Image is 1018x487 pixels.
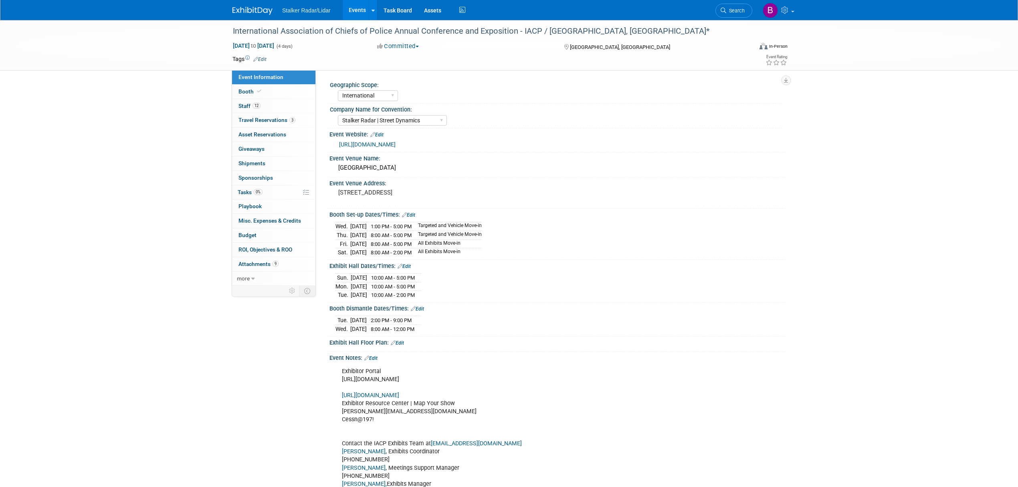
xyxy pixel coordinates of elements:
[238,146,265,152] span: Giveaways
[371,284,415,290] span: 10:00 AM - 5:00 PM
[232,128,315,142] a: Asset Reservations
[402,212,415,218] a: Edit
[350,248,367,257] td: [DATE]
[238,232,257,238] span: Budget
[238,131,286,138] span: Asset Reservations
[350,222,367,231] td: [DATE]
[238,189,263,195] span: Tasks
[715,4,752,18] a: Search
[289,117,295,123] span: 3
[232,228,315,242] a: Budget
[335,162,780,174] div: [GEOGRAPHIC_DATA]
[232,55,267,63] td: Tags
[252,103,261,109] span: 12
[411,306,424,312] a: Edit
[570,44,670,50] span: [GEOGRAPHIC_DATA], [GEOGRAPHIC_DATA]
[238,261,279,267] span: Attachments
[238,246,292,253] span: ROI, Objectives & ROO
[351,274,367,282] td: [DATE]
[232,257,315,271] a: Attachments9
[330,103,782,114] div: Company Name for Convention:
[335,222,350,231] td: Wed.
[391,340,404,346] a: Edit
[371,275,415,281] span: 10:00 AM - 5:00 PM
[232,171,315,185] a: Sponsorships
[351,282,367,291] td: [DATE]
[330,79,782,89] div: Geographic Scope:
[232,272,315,286] a: more
[350,239,367,248] td: [DATE]
[238,160,265,166] span: Shipments
[254,189,263,195] span: 0%
[350,316,367,325] td: [DATE]
[329,260,786,270] div: Exhibit Hall Dates/Times:
[276,44,293,49] span: (4 days)
[257,89,261,93] i: Booth reservation complete
[329,302,786,313] div: Booth Dismantle Dates/Times:
[329,128,786,139] div: Event Website:
[273,261,279,267] span: 9
[371,317,412,323] span: 2:00 PM - 9:00 PM
[705,42,788,54] div: Event Format
[338,189,511,196] pre: [STREET_ADDRESS]
[238,117,295,123] span: Travel Reservations
[763,3,778,18] img: Brooke Journet
[398,264,411,269] a: Edit
[370,132,384,138] a: Edit
[371,223,412,229] span: 1:00 PM - 5:00 PM
[413,239,482,248] td: All Exhibits Move-in
[374,42,422,51] button: Committed
[232,199,315,213] a: Playbook
[342,448,386,455] a: [PERSON_NAME]
[232,7,273,15] img: ExhibitDay
[413,222,482,231] td: Targeted and Vehicle Move-in
[335,282,351,291] td: Mon.
[232,243,315,257] a: ROI, Objectives & ROO
[335,239,350,248] td: Fri.
[253,57,267,62] a: Edit
[335,248,350,257] td: Sat.
[329,177,786,187] div: Event Venue Address:
[371,250,412,256] span: 8:00 AM - 2:00 PM
[250,43,257,49] span: to
[230,24,740,39] div: International Association of Chiefs of Police Annual Conference and Exposition - IACP / [GEOGRAPH...
[238,175,273,181] span: Sponsorships
[431,440,522,447] a: [EMAIL_ADDRESS][DOMAIN_NAME]
[335,274,351,282] td: Sun.
[285,286,299,296] td: Personalize Event Tab Strip
[335,291,351,299] td: Tue.
[759,43,768,49] img: Format-Inperson.png
[232,42,275,49] span: [DATE] [DATE]
[351,291,367,299] td: [DATE]
[413,231,482,239] td: Targeted and Vehicle Move-in
[232,142,315,156] a: Giveaways
[350,231,367,239] td: [DATE]
[371,292,415,298] span: 10:00 AM - 2:00 PM
[282,7,331,14] span: Stalker Radar/Lidar
[726,8,745,14] span: Search
[335,325,350,333] td: Wed.
[238,74,283,80] span: Event Information
[342,465,386,471] a: [PERSON_NAME]
[232,99,315,113] a: Staff12
[339,141,396,148] a: [URL][DOMAIN_NAME]
[238,217,301,224] span: Misc. Expenses & Credits
[413,248,482,257] td: All Exhibits Move-in
[299,286,316,296] td: Toggle Event Tabs
[371,326,414,332] span: 8:00 AM - 12:00 PM
[335,316,350,325] td: Tue.
[350,325,367,333] td: [DATE]
[238,88,263,95] span: Booth
[364,355,378,361] a: Edit
[238,103,261,109] span: Staff
[329,152,786,162] div: Event Venue Name:
[238,203,262,209] span: Playbook
[329,352,786,362] div: Event Notes:
[232,85,315,99] a: Booth
[766,55,787,59] div: Event Rating
[335,231,350,239] td: Thu.
[329,337,786,347] div: Exhibit Hall Floor Plan:
[342,392,399,399] a: [URL][DOMAIN_NAME]
[232,70,315,84] a: Event Information
[232,113,315,127] a: Travel Reservations3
